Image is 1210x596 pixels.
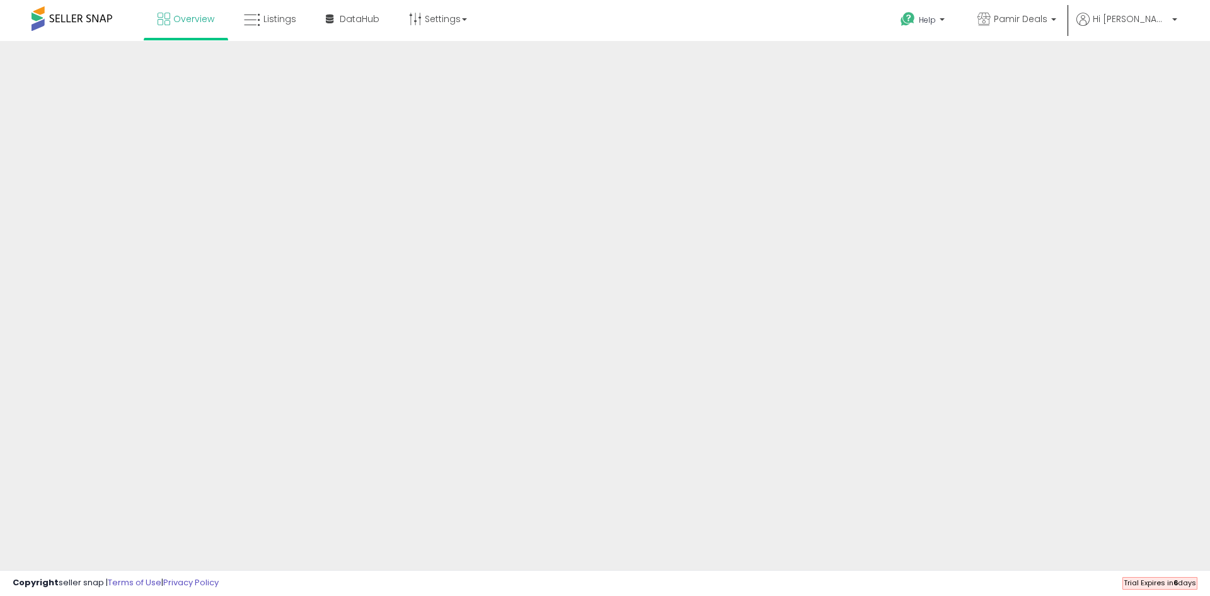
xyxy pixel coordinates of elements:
span: Overview [173,13,214,25]
a: Help [890,2,957,41]
i: Get Help [900,11,916,27]
span: Help [919,15,936,25]
span: DataHub [340,13,379,25]
span: Listings [263,13,296,25]
span: Hi [PERSON_NAME] [1093,13,1168,25]
span: Pamir Deals [994,13,1047,25]
a: Hi [PERSON_NAME] [1076,13,1177,41]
